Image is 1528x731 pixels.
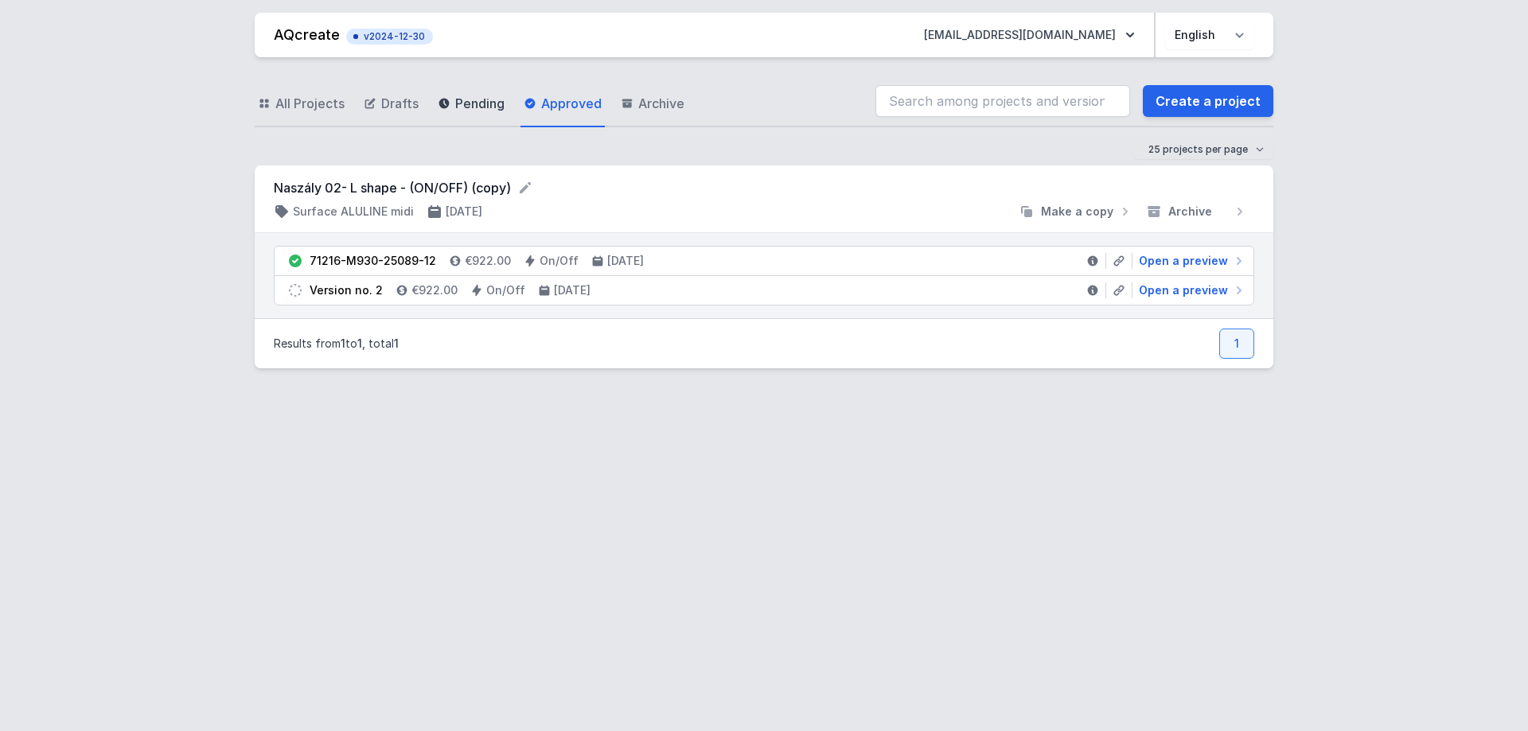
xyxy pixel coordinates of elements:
[618,81,688,127] a: Archive
[1132,253,1247,269] a: Open a preview
[520,81,605,127] a: Approved
[1139,282,1228,298] span: Open a preview
[1143,85,1273,117] a: Create a project
[1012,204,1140,220] button: Make a copy
[1041,204,1113,220] span: Make a copy
[341,336,345,350] span: 1
[274,336,399,352] p: Results from to , total
[287,282,303,298] img: draft.svg
[394,336,399,350] span: 1
[1140,204,1254,220] button: Archive
[310,282,383,298] div: Version no. 2
[1219,329,1254,359] a: 1
[875,85,1130,117] input: Search among projects and versions...
[455,94,505,113] span: Pending
[381,94,419,113] span: Drafts
[1168,204,1212,220] span: Archive
[357,336,362,350] span: 1
[293,204,414,220] h4: Surface ALULINE midi
[435,81,508,127] a: Pending
[354,30,425,43] span: v2024-12-30
[1165,21,1254,49] select: Choose language
[540,253,579,269] h4: On/Off
[275,94,345,113] span: All Projects
[554,282,591,298] h4: [DATE]
[310,253,436,269] div: 71216-M930-25089-12
[517,180,533,196] button: Rename project
[638,94,684,113] span: Archive
[346,25,433,45] button: v2024-12-30
[1132,282,1247,298] a: Open a preview
[361,81,422,127] a: Drafts
[274,178,1254,197] form: Naszály 02- L shape - (ON/OFF) (copy)
[607,253,644,269] h4: [DATE]
[274,26,340,43] a: AQcreate
[486,282,525,298] h4: On/Off
[446,204,482,220] h4: [DATE]
[411,282,458,298] h4: €922.00
[911,21,1148,49] button: [EMAIL_ADDRESS][DOMAIN_NAME]
[541,94,602,113] span: Approved
[1139,253,1228,269] span: Open a preview
[465,253,511,269] h4: €922.00
[255,81,348,127] a: All Projects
